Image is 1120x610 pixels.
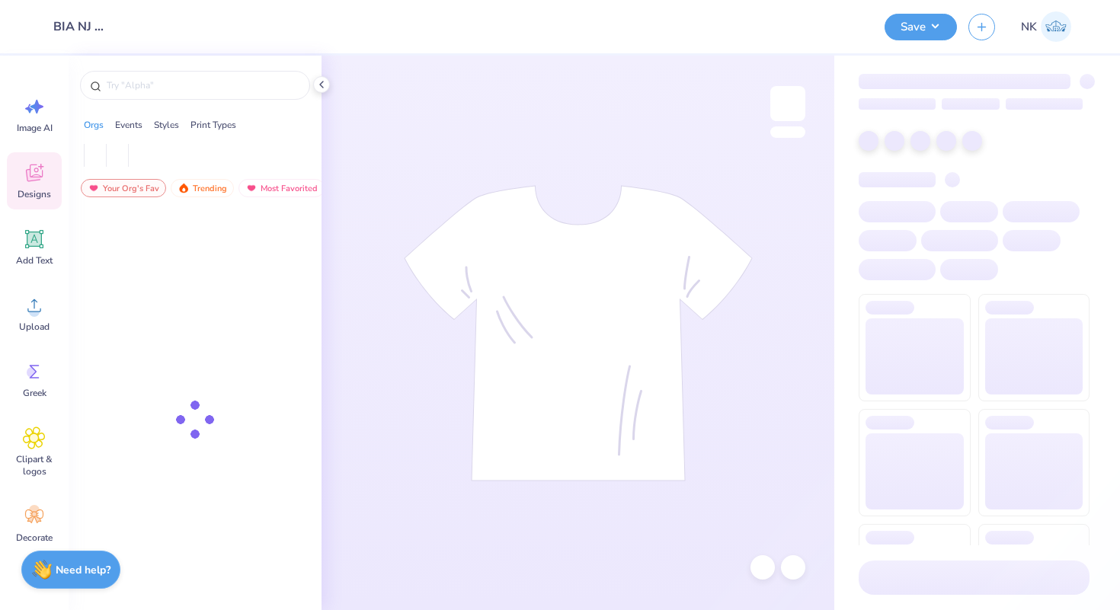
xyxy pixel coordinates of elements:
span: NK [1021,18,1037,36]
div: Styles [154,118,179,132]
span: Upload [19,321,50,333]
span: Add Text [16,254,53,267]
span: Designs [18,188,51,200]
img: tee-skeleton.svg [404,185,753,481]
button: Save [885,14,957,40]
strong: Need help? [56,563,110,577]
span: Decorate [16,532,53,544]
div: Print Types [190,118,236,132]
span: Clipart & logos [9,453,59,477]
a: NK [1014,11,1078,42]
div: Orgs [84,118,104,132]
img: most_fav.gif [88,183,100,193]
img: trending.gif [178,183,190,193]
input: Try "Alpha" [105,78,300,93]
div: Events [115,118,142,132]
img: Nasrullah Khan [1041,11,1071,42]
div: Most Favorited [238,179,325,197]
img: most_fav.gif [245,183,258,193]
div: Trending [171,179,234,197]
span: Image AI [17,122,53,134]
div: Your Org's Fav [81,179,166,197]
span: Greek [23,387,46,399]
input: Untitled Design [42,11,117,42]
